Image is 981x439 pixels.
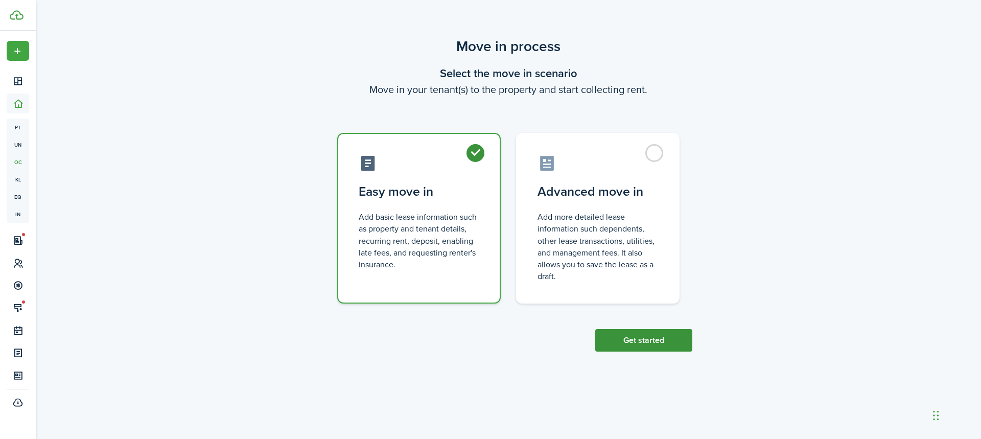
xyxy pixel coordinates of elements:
[10,10,24,20] img: TenantCloud
[7,205,29,223] a: in
[359,211,479,270] control-radio-card-description: Add basic lease information such as property and tenant details, recurring rent, deposit, enablin...
[324,36,692,57] scenario-title: Move in process
[595,329,692,352] button: Get started
[359,182,479,201] control-radio-card-title: Easy move in
[811,329,981,439] iframe: Chat Widget
[7,41,29,61] button: Open menu
[933,400,939,431] div: Drag
[7,171,29,188] a: kl
[7,153,29,171] a: oc
[7,136,29,153] a: un
[324,65,692,82] wizard-step-header-title: Select the move in scenario
[7,119,29,136] a: pt
[324,82,692,97] wizard-step-header-description: Move in your tenant(s) to the property and start collecting rent.
[538,182,658,201] control-radio-card-title: Advanced move in
[538,211,658,282] control-radio-card-description: Add more detailed lease information such dependents, other lease transactions, utilities, and man...
[7,188,29,205] a: eq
